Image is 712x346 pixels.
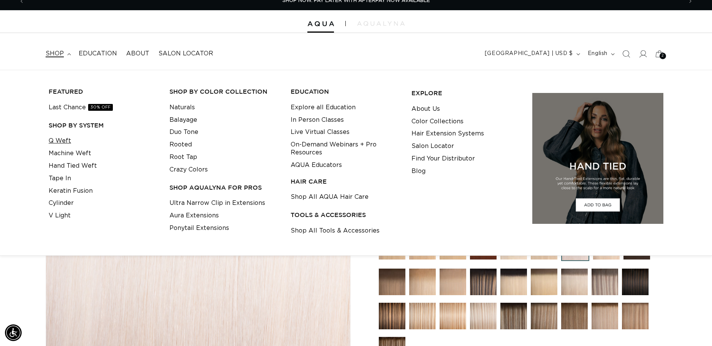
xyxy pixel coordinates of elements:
[470,303,497,329] img: Atlantic Duo Tone - Q Weft
[470,269,497,295] img: Pacific Balayage - Q Weft
[500,303,527,333] a: Echo Root Tap - Q Weft
[622,303,649,333] a: Arabian Root Tap - Q Weft
[49,160,97,172] a: Hand Tied Weft
[41,45,74,62] summary: shop
[561,269,588,299] a: 8AB/60A Rooted - Q Weft
[291,225,380,237] a: Shop All Tools & Accessories
[291,191,369,203] a: Shop All AQUA Hair Care
[291,88,400,96] h3: EDUCATION
[169,101,195,114] a: Naturals
[592,303,618,329] img: Tahoe Root Tap - Q Weft
[592,269,618,299] a: Arctic Rooted - Q Weft
[592,269,618,295] img: Arctic Rooted - Q Weft
[126,50,149,58] span: About
[622,269,649,295] img: 1B/4 Duo Tone - Q Weft
[49,197,74,209] a: Cylinder
[291,138,400,159] a: On-Demand Webinars + Pro Resources
[470,269,497,299] a: Pacific Balayage - Q Weft
[411,153,475,165] a: Find Your Distributor
[440,269,466,299] a: 18/22 Balayage - Q Weft
[531,269,557,295] img: 4/22 Rooted - Q Weft
[379,303,405,333] a: 4/12 Duo Tone - Q Weft
[154,45,218,62] a: Salon Locator
[485,50,573,58] span: [GEOGRAPHIC_DATA] | USD $
[79,50,117,58] span: Education
[379,269,405,295] img: 4/12 Balayage - Q Weft
[291,178,400,186] h3: HAIR CARE
[411,165,426,178] a: Blog
[561,303,588,329] img: Erie Root Tap - Q Weft
[49,209,71,222] a: V Light
[470,303,497,333] a: Atlantic Duo Tone - Q Weft
[409,269,436,299] a: 8/24 Balayage - Q Weft
[49,101,113,114] a: Last Chance30% OFF
[169,184,278,192] h3: Shop AquaLyna for Pros
[49,121,158,129] h3: SHOP BY SYSTEM
[379,269,405,299] a: 4/12 Balayage - Q Weft
[291,101,356,114] a: Explore all Education
[411,103,440,115] a: About Us
[440,269,466,295] img: 18/22 Balayage - Q Weft
[49,135,71,147] a: Q Weft
[618,46,634,62] summary: Search
[622,269,649,299] a: 1B/4 Duo Tone - Q Weft
[531,303,557,333] a: Victoria Root Tap - Q Weft
[500,269,527,299] a: 1B/60 Rooted - Q Weft
[588,50,608,58] span: English
[49,185,93,197] a: Keratin Fusion
[409,303,436,333] a: 8/24 Duo Tone - Q Weft
[169,164,208,176] a: Crazy Colors
[169,197,265,209] a: Ultra Narrow Clip in Extensions
[169,114,197,126] a: Balayage
[411,115,464,128] a: Color Collections
[411,89,521,97] h3: EXPLORE
[158,50,213,58] span: Salon Locator
[291,126,350,138] a: Live Virtual Classes
[409,303,436,329] img: 8/24 Duo Tone - Q Weft
[49,147,91,160] a: Machine Weft
[169,126,198,138] a: Duo Tone
[307,21,334,27] img: Aqua Hair Extensions
[379,303,405,329] img: 4/12 Duo Tone - Q Weft
[561,303,588,333] a: Erie Root Tap - Q Weft
[500,303,527,329] img: Echo Root Tap - Q Weft
[661,53,664,59] span: 2
[583,47,618,61] button: English
[409,269,436,295] img: 8/24 Balayage - Q Weft
[74,45,122,62] a: Education
[440,303,466,333] a: 18/22 Duo Tone - Q Weft
[291,114,344,126] a: In Person Classes
[411,127,484,140] a: Hair Extension Systems
[592,303,618,333] a: Tahoe Root Tap - Q Weft
[88,104,113,111] span: 30% OFF
[531,269,557,299] a: 4/22 Rooted - Q Weft
[480,47,583,61] button: [GEOGRAPHIC_DATA] | USD $
[169,88,278,96] h3: Shop by Color Collection
[49,172,71,185] a: Tape In
[291,159,342,171] a: AQUA Educators
[531,303,557,329] img: Victoria Root Tap - Q Weft
[122,45,154,62] a: About
[5,324,22,341] div: Accessibility Menu
[622,303,649,329] img: Arabian Root Tap - Q Weft
[169,222,229,234] a: Ponytail Extensions
[169,138,192,151] a: Rooted
[440,303,466,329] img: 18/22 Duo Tone - Q Weft
[169,209,219,222] a: Aura Extensions
[561,269,588,295] img: 8AB/60A Rooted - Q Weft
[49,88,158,96] h3: FEATURED
[169,151,197,164] a: Root Tap
[46,50,64,58] span: shop
[357,21,405,26] img: aqualyna.com
[411,140,454,153] a: Salon Locator
[500,269,527,295] img: 1B/60 Rooted - Q Weft
[291,211,400,219] h3: TOOLS & ACCESSORIES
